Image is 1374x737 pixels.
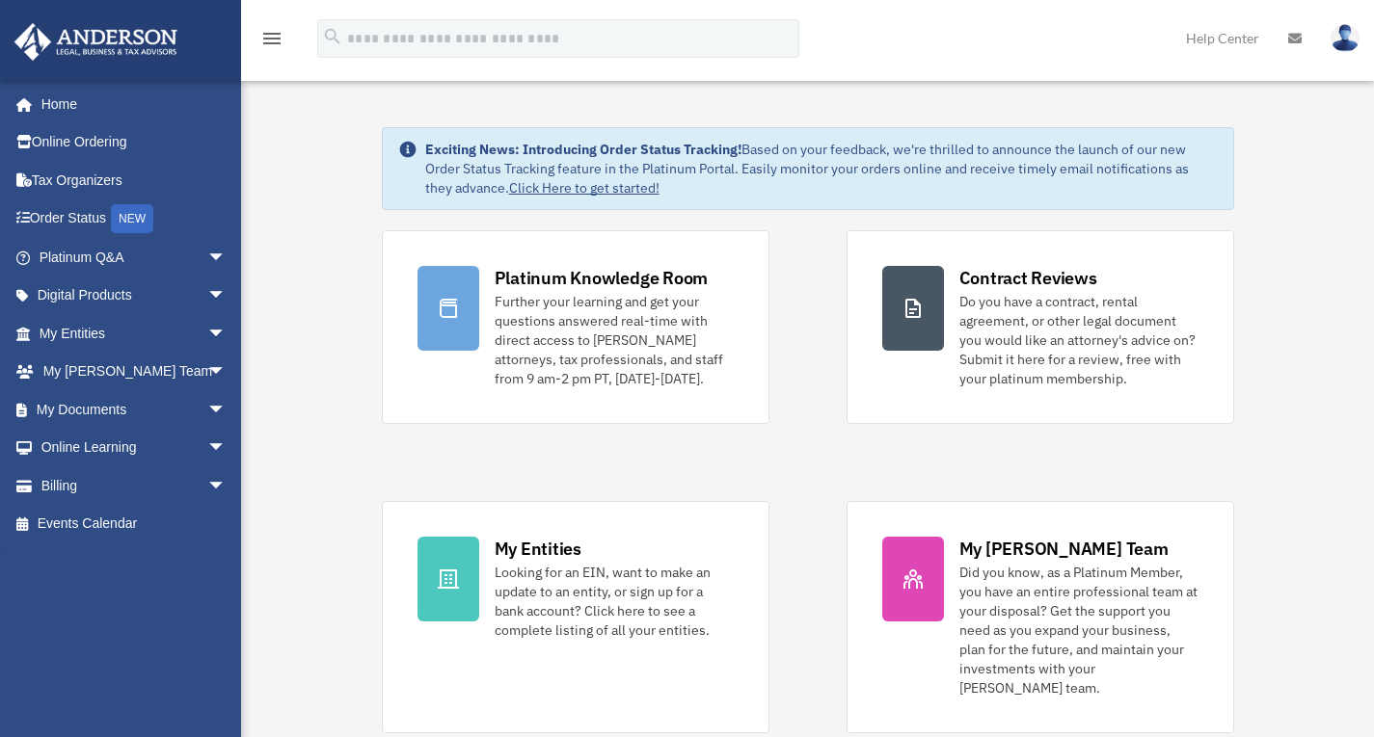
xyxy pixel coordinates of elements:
[509,179,660,197] a: Click Here to get started!
[382,230,769,424] a: Platinum Knowledge Room Further your learning and get your questions answered real-time with dire...
[13,429,256,467] a: Online Learningarrow_drop_down
[13,123,256,162] a: Online Ordering
[1331,24,1360,52] img: User Pic
[425,141,741,158] strong: Exciting News: Introducing Order Status Tracking!
[495,266,709,290] div: Platinum Knowledge Room
[495,563,734,640] div: Looking for an EIN, want to make an update to an entity, or sign up for a bank account? Click her...
[959,563,1199,698] div: Did you know, as a Platinum Member, you have an entire professional team at your disposal? Get th...
[495,537,581,561] div: My Entities
[382,501,769,733] a: My Entities Looking for an EIN, want to make an update to an entity, or sign up for a bank accoun...
[847,501,1234,733] a: My [PERSON_NAME] Team Did you know, as a Platinum Member, you have an entire professional team at...
[13,314,256,353] a: My Entitiesarrow_drop_down
[13,390,256,429] a: My Documentsarrow_drop_down
[13,238,256,276] a: Platinum Q&Aarrow_drop_down
[13,276,256,315] a: Digital Productsarrow_drop_down
[13,161,256,199] a: Tax Organizers
[13,199,256,239] a: Order StatusNEW
[207,238,246,277] span: arrow_drop_down
[13,505,256,543] a: Events Calendar
[959,537,1169,561] div: My [PERSON_NAME] Team
[207,390,246,430] span: arrow_drop_down
[959,266,1097,290] div: Contract Reviews
[260,27,283,50] i: menu
[9,23,183,61] img: Anderson Advisors Platinum Portal
[207,466,246,506] span: arrow_drop_down
[260,34,283,50] a: menu
[111,204,153,233] div: NEW
[847,230,1234,424] a: Contract Reviews Do you have a contract, rental agreement, or other legal document you would like...
[207,276,246,316] span: arrow_drop_down
[207,429,246,468] span: arrow_drop_down
[959,292,1199,388] div: Do you have a contract, rental agreement, or other legal document you would like an attorney's ad...
[322,26,343,47] i: search
[13,466,256,505] a: Billingarrow_drop_down
[207,314,246,354] span: arrow_drop_down
[495,292,734,388] div: Further your learning and get your questions answered real-time with direct access to [PERSON_NAM...
[207,353,246,392] span: arrow_drop_down
[425,140,1218,197] div: Based on your feedback, we're thrilled to announce the launch of our new Order Status Tracking fe...
[13,85,246,123] a: Home
[13,353,256,391] a: My [PERSON_NAME] Teamarrow_drop_down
